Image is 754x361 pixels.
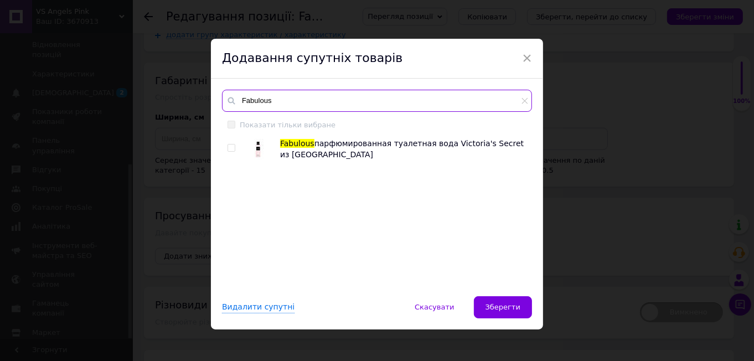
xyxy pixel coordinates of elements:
[222,302,295,313] div: Видалити супутні
[280,139,524,159] span: парфюмированная туалетная вода Victoria's Secret из [GEOGRAPHIC_DATA]
[522,49,532,68] span: ×
[486,303,520,311] span: Зберегти
[415,303,454,311] span: Скасувати
[222,51,402,65] span: Додавання супутніх товарів
[222,90,532,112] input: Пошук за товарами та послугами
[474,296,532,318] button: Зберегти
[403,296,466,318] button: Скасувати
[250,139,266,160] img: Fabulous парфюмированная туалетная вода Victoria's Secret из США
[240,120,335,130] div: Показати тільки вибране
[280,139,314,148] span: Fabulous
